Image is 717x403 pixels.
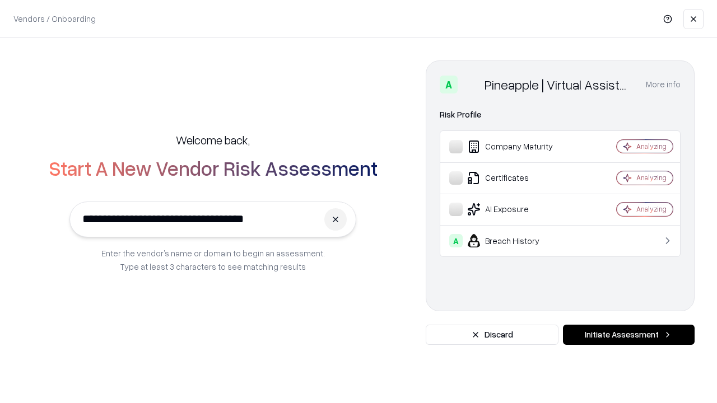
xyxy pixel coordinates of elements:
[462,76,480,93] img: Pineapple | Virtual Assistant Agency
[49,157,378,179] h2: Start A New Vendor Risk Assessment
[426,325,558,345] button: Discard
[176,132,250,148] h5: Welcome back,
[13,13,96,25] p: Vendors / Onboarding
[636,204,667,214] div: Analyzing
[563,325,695,345] button: Initiate Assessment
[449,140,583,153] div: Company Maturity
[636,142,667,151] div: Analyzing
[440,108,681,121] div: Risk Profile
[449,203,583,216] div: AI Exposure
[449,171,583,185] div: Certificates
[449,234,583,247] div: Breach History
[636,173,667,182] div: Analyzing
[101,246,325,273] p: Enter the vendor’s name or domain to begin an assessment. Type at least 3 characters to see match...
[646,74,681,95] button: More info
[449,234,463,247] div: A
[440,76,458,93] div: A
[485,76,632,93] div: Pineapple | Virtual Assistant Agency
